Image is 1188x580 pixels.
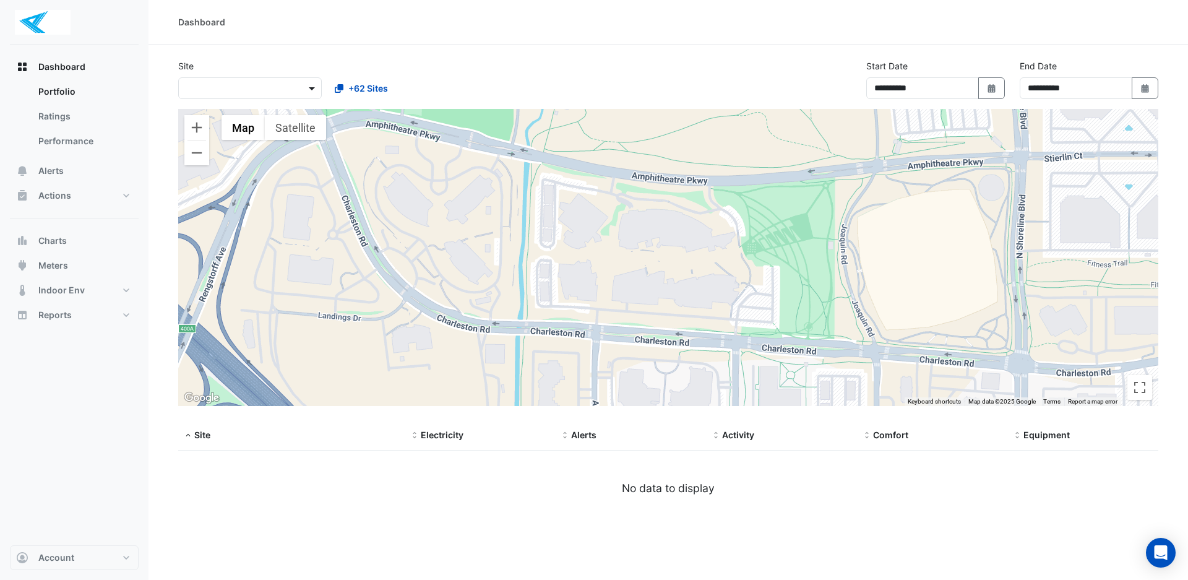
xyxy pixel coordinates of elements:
[1127,375,1152,400] button: Toggle fullscreen view
[16,309,28,321] app-icon: Reports
[986,83,997,93] fa-icon: Select Date
[16,61,28,73] app-icon: Dashboard
[265,115,326,140] button: Show satellite imagery
[327,77,396,99] button: +62 Sites
[10,183,139,208] button: Actions
[10,79,139,158] div: Dashboard
[38,235,67,247] span: Charts
[28,104,139,129] a: Ratings
[1043,398,1061,405] a: Terms
[38,552,74,564] span: Account
[178,15,225,28] div: Dashboard
[10,158,139,183] button: Alerts
[222,115,265,140] button: Show street map
[10,545,139,570] button: Account
[10,54,139,79] button: Dashboard
[1023,430,1070,440] span: Equipment
[866,59,908,72] label: Start Date
[181,390,222,406] a: Open this area in Google Maps (opens a new window)
[16,165,28,177] app-icon: Alerts
[16,235,28,247] app-icon: Charts
[1020,59,1057,72] label: End Date
[10,228,139,253] button: Charts
[16,189,28,202] app-icon: Actions
[1068,398,1117,405] a: Report a map error
[348,82,388,95] span: +62 Sites
[178,59,194,72] label: Site
[38,259,68,272] span: Meters
[571,430,596,440] span: Alerts
[968,398,1036,405] span: Map data ©2025 Google
[184,141,209,165] button: Zoom out
[1146,538,1176,568] div: Open Intercom Messenger
[184,115,209,140] button: Zoom in
[181,390,222,406] img: Google
[908,397,961,406] button: Keyboard shortcuts
[178,480,1158,496] div: No data to display
[38,309,72,321] span: Reports
[28,129,139,154] a: Performance
[873,430,908,440] span: Comfort
[194,430,210,440] span: Site
[10,253,139,278] button: Meters
[38,61,85,73] span: Dashboard
[28,79,139,104] a: Portfolio
[421,430,463,440] span: Electricity
[38,284,85,296] span: Indoor Env
[15,10,71,35] img: Company Logo
[722,430,754,440] span: Activity
[1140,83,1151,93] fa-icon: Select Date
[10,303,139,327] button: Reports
[10,278,139,303] button: Indoor Env
[16,284,28,296] app-icon: Indoor Env
[38,165,64,177] span: Alerts
[16,259,28,272] app-icon: Meters
[38,189,71,202] span: Actions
